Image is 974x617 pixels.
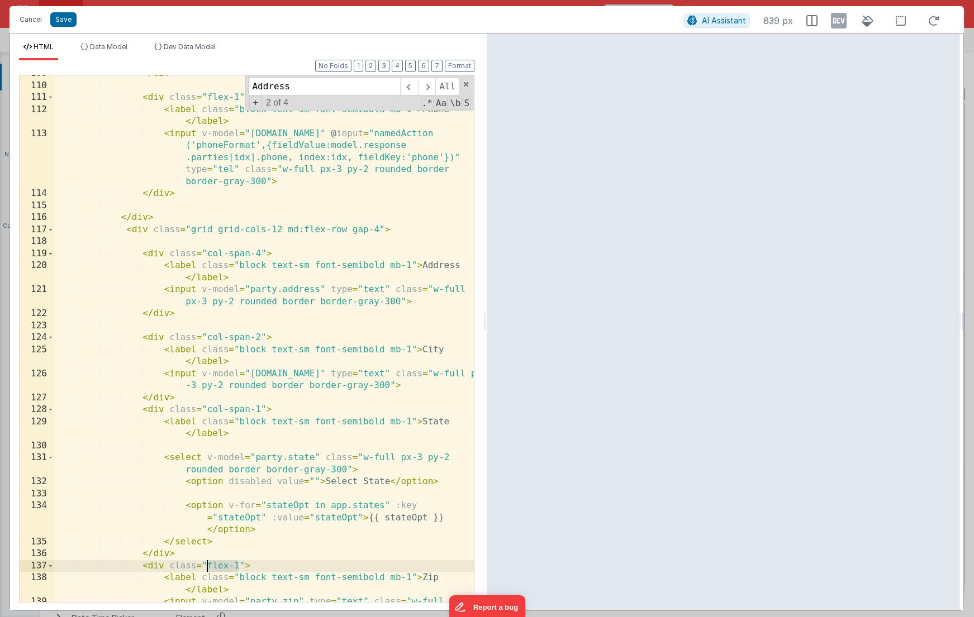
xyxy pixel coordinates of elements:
[20,368,54,392] div: 126
[435,78,459,95] span: Alt-Enter
[20,440,54,452] div: 130
[435,97,448,109] span: CaseSensitive Search
[431,60,443,72] button: 7
[20,548,54,560] div: 136
[20,536,54,548] div: 135
[164,42,216,51] span: Dev Data Model
[20,404,54,416] div: 128
[354,60,363,72] button: 1
[405,60,416,72] button: 5
[445,60,474,72] button: Format
[702,16,746,25] span: AI Assistant
[20,392,54,404] div: 127
[20,560,54,572] div: 137
[392,60,403,72] button: 4
[418,60,429,72] button: 6
[20,332,54,344] div: 124
[20,128,54,188] div: 113
[20,308,54,320] div: 122
[262,98,293,108] span: 2 of 4
[20,92,54,104] div: 111
[20,452,54,476] div: 131
[20,488,54,500] div: 133
[20,572,54,596] div: 138
[20,476,54,488] div: 132
[315,60,351,72] button: No Folds
[14,12,47,27] button: Cancel
[20,500,54,536] div: 134
[20,260,54,284] div: 120
[20,212,54,224] div: 116
[20,344,54,368] div: 125
[763,14,793,27] span: 839 px
[20,104,54,128] div: 112
[683,13,750,28] button: AI Assistant
[20,284,54,308] div: 121
[463,97,471,109] span: Search In Selection
[20,224,54,236] div: 117
[249,97,262,108] span: Toggel Replace mode
[20,416,54,440] div: 129
[20,80,54,92] div: 110
[20,248,54,260] div: 119
[20,200,54,212] div: 115
[20,188,54,200] div: 114
[50,12,77,27] button: Save
[365,60,376,72] button: 2
[421,97,434,109] span: RegExp Search
[378,60,389,72] button: 3
[90,42,127,51] span: Data Model
[449,97,462,109] span: Whole Word Search
[248,78,400,95] input: Search for
[20,236,54,248] div: 118
[34,42,54,51] span: HTML
[20,320,54,332] div: 123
